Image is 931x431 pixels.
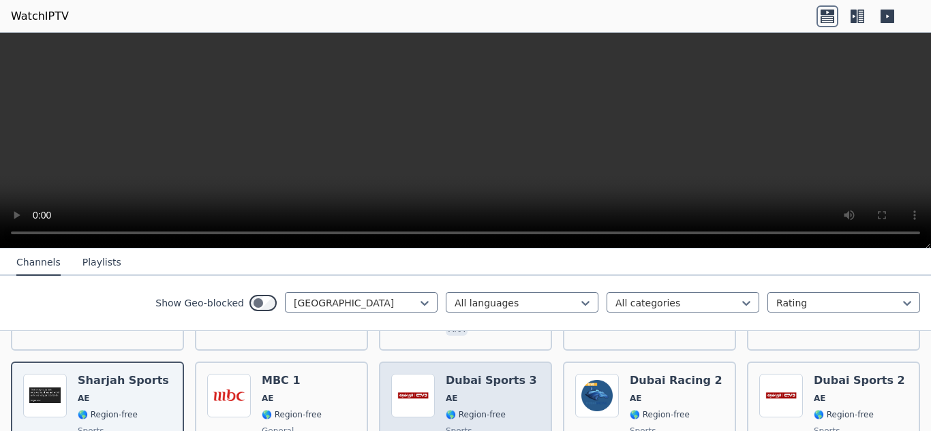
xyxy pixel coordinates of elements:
span: 🌎 Region-free [78,409,138,420]
span: 🌎 Region-free [630,409,690,420]
button: Channels [16,250,61,276]
span: AE [814,393,825,404]
span: AE [630,393,641,404]
a: WatchIPTV [11,8,69,25]
span: AE [446,393,457,404]
img: Dubai Sports 2 [759,374,803,417]
h6: Sharjah Sports [78,374,169,387]
h6: Dubai Sports 2 [814,374,905,387]
img: Dubai Racing 2 [575,374,619,417]
span: 🌎 Region-free [262,409,322,420]
span: AE [78,393,89,404]
h6: Dubai Sports 3 [446,374,537,387]
label: Show Geo-blocked [155,296,244,310]
h6: MBC 1 [262,374,322,387]
img: MBC 1 [207,374,251,417]
span: AE [262,393,273,404]
button: Playlists [82,250,121,276]
span: 🌎 Region-free [814,409,874,420]
img: Sharjah Sports [23,374,67,417]
img: Dubai Sports 3 [391,374,435,417]
span: 🌎 Region-free [446,409,506,420]
h6: Dubai Racing 2 [630,374,722,387]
